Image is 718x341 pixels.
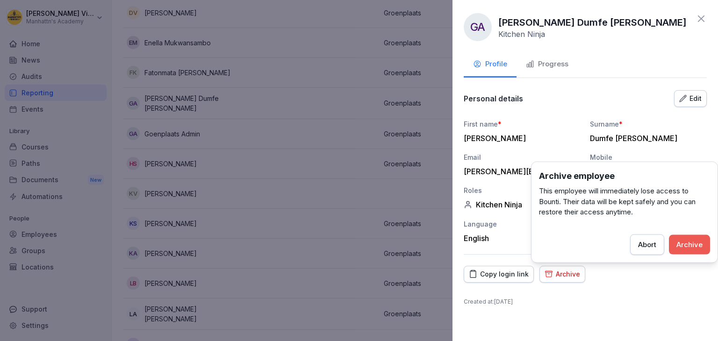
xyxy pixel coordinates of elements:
div: GA [464,13,492,41]
p: Created at : [DATE] [464,298,707,306]
p: Personal details [464,94,523,103]
div: Archive [545,269,580,279]
div: Abort [638,239,656,249]
div: Mobile [590,152,707,162]
div: Surname [590,119,707,129]
div: Roles [464,185,581,195]
div: Progress [526,59,568,70]
div: Language [464,219,581,229]
p: [PERSON_NAME] Dumfe [PERSON_NAME] [498,15,687,29]
button: Copy login link [464,266,534,283]
div: Email [464,152,581,162]
div: English [464,234,581,243]
div: Copy login link [469,269,529,279]
p: This employee will immediately lose access to Bounti. Their data will be kept safely and you can ... [539,186,710,218]
button: Archive [539,266,585,283]
button: Profile [464,52,517,78]
div: Dumfe [PERSON_NAME] [590,134,702,143]
div: [PERSON_NAME] [464,134,576,143]
div: First name [464,119,581,129]
button: Abort [630,234,664,255]
p: Kitchen Ninja [498,29,545,39]
div: [PERSON_NAME][EMAIL_ADDRESS][DOMAIN_NAME] [464,167,576,176]
button: Archive [669,234,710,254]
button: Progress [517,52,578,78]
h3: Archive employee [539,170,710,182]
div: Profile [473,59,507,70]
div: Archive [676,239,703,249]
div: Edit [679,93,702,104]
div: Kitchen Ninja [464,200,581,209]
button: Edit [674,90,707,107]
